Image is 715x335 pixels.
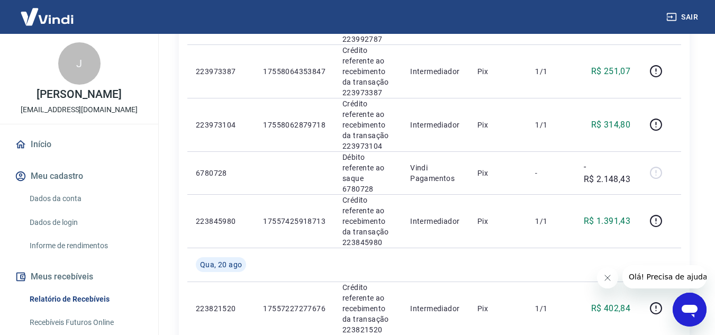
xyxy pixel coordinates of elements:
[263,303,325,314] p: 17557227277676
[477,216,519,227] p: Pix
[673,293,707,327] iframe: Botão para abrir a janela de mensagens
[13,265,146,288] button: Meus recebíveis
[597,267,618,288] iframe: Fechar mensagem
[591,302,631,315] p: R$ 402,84
[196,168,246,178] p: 6780728
[477,303,519,314] p: Pix
[342,45,393,98] p: Crédito referente ao recebimento da transação 223973387
[13,165,146,188] button: Meu cadastro
[535,66,566,77] p: 1/1
[477,120,519,130] p: Pix
[196,66,246,77] p: 223973387
[342,152,393,194] p: Débito referente ao saque 6780728
[25,235,146,257] a: Informe de rendimentos
[263,120,325,130] p: 17558062879718
[37,89,121,100] p: [PERSON_NAME]
[477,168,519,178] p: Pix
[196,216,246,227] p: 223845980
[6,7,89,16] span: Olá! Precisa de ajuda?
[25,212,146,233] a: Dados de login
[664,7,702,27] button: Sair
[535,168,566,178] p: -
[410,120,460,130] p: Intermediador
[342,98,393,151] p: Crédito referente ao recebimento da transação 223973104
[535,120,566,130] p: 1/1
[584,215,630,228] p: R$ 1.391,43
[25,288,146,310] a: Relatório de Recebíveis
[584,160,631,186] p: -R$ 2.148,43
[622,265,707,288] iframe: Mensagem da empresa
[535,303,566,314] p: 1/1
[591,119,631,131] p: R$ 314,80
[25,312,146,333] a: Recebíveis Futuros Online
[410,216,460,227] p: Intermediador
[535,216,566,227] p: 1/1
[263,66,325,77] p: 17558064353847
[196,120,246,130] p: 223973104
[58,42,101,85] div: J
[410,303,460,314] p: Intermediador
[21,104,138,115] p: [EMAIL_ADDRESS][DOMAIN_NAME]
[196,303,246,314] p: 223821520
[410,66,460,77] p: Intermediador
[342,282,393,335] p: Crédito referente ao recebimento da transação 223821520
[477,66,519,77] p: Pix
[200,259,242,270] span: Qua, 20 ago
[25,188,146,210] a: Dados da conta
[13,1,82,33] img: Vindi
[591,65,631,78] p: R$ 251,07
[263,216,325,227] p: 17557425918713
[342,195,393,248] p: Crédito referente ao recebimento da transação 223845980
[13,133,146,156] a: Início
[410,162,460,184] p: Vindi Pagamentos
